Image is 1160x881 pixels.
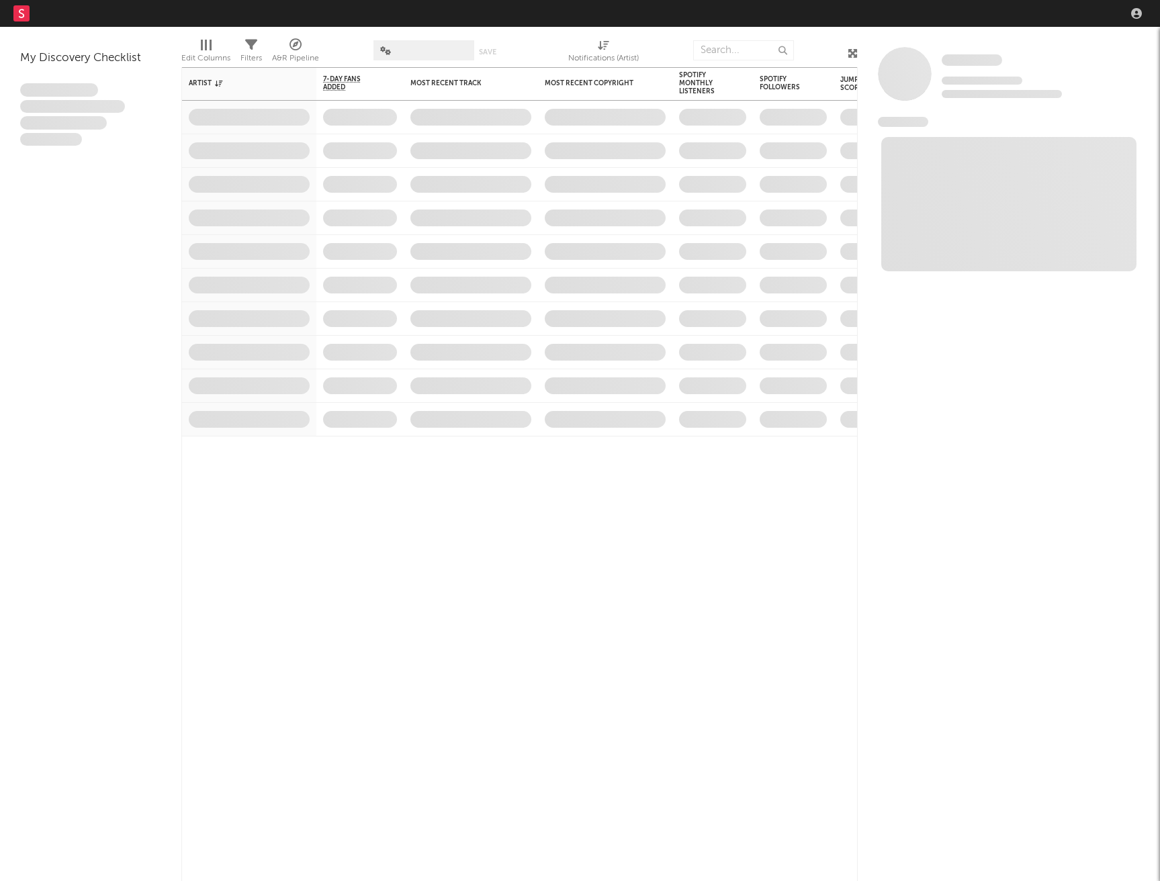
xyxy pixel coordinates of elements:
[20,83,98,97] span: Lorem ipsum dolor
[840,76,874,92] div: Jump Score
[878,117,928,127] span: News Feed
[813,77,827,90] button: Filter by Spotify Followers
[568,34,639,73] div: Notifications (Artist)
[693,40,794,60] input: Search...
[189,79,289,87] div: Artist
[181,50,230,66] div: Edit Columns
[545,79,645,87] div: Most Recent Copyright
[942,54,1002,67] a: Some Artist
[20,50,161,66] div: My Discovery Checklist
[942,54,1002,66] span: Some Artist
[20,116,107,130] span: Praesent ac interdum
[479,48,496,56] button: Save
[20,100,125,113] span: Integer aliquet in purus et
[942,90,1062,98] span: 0 fans last week
[942,77,1022,85] span: Tracking Since: [DATE]
[272,50,319,66] div: A&R Pipeline
[272,34,319,73] div: A&R Pipeline
[760,75,807,91] div: Spotify Followers
[568,50,639,66] div: Notifications (Artist)
[240,34,262,73] div: Filters
[410,79,511,87] div: Most Recent Track
[296,77,310,90] button: Filter by Artist
[518,77,531,90] button: Filter by Most Recent Track
[384,77,397,90] button: Filter by 7-Day Fans Added
[323,75,377,91] span: 7-Day Fans Added
[240,50,262,66] div: Filters
[20,133,82,146] span: Aliquam viverra
[652,77,666,90] button: Filter by Most Recent Copyright
[181,34,230,73] div: Edit Columns
[733,77,746,90] button: Filter by Spotify Monthly Listeners
[679,71,726,95] div: Spotify Monthly Listeners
